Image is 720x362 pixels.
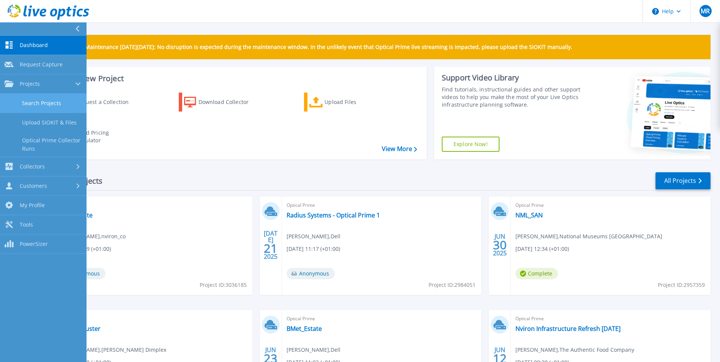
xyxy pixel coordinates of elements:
span: Optical Prime [515,201,706,209]
span: Projects [20,80,40,87]
span: 23 [264,355,277,362]
div: Upload Files [325,94,385,110]
a: Explore Now! [442,137,499,152]
span: Customers [20,183,47,189]
span: [PERSON_NAME] , nviron_co [57,232,126,241]
span: [PERSON_NAME] , [PERSON_NAME] Dimplex [57,346,166,354]
a: Nviron Infrastructure Refresh [DATE] [515,325,621,332]
a: All Projects [655,172,711,189]
span: MR [701,8,710,14]
span: Request Capture [20,61,63,68]
div: JUN 2025 [493,231,507,259]
div: [DATE] 2025 [263,231,278,259]
span: 30 [493,242,507,248]
span: Optical Prime [287,315,477,323]
div: Find tutorials, instructional guides and other support videos to help you make the most of your L... [442,86,583,109]
span: Dashboard [20,42,48,49]
span: Collectors [20,163,45,170]
span: Optical Prime [515,315,706,323]
span: Project ID: 3036185 [200,281,247,289]
span: Tools [20,221,33,228]
div: Download Collector [199,94,259,110]
span: [PERSON_NAME] , Dell [287,346,340,354]
span: [PERSON_NAME] , Dell [287,232,340,241]
span: Optical Prime [57,201,248,209]
span: Project ID: 2957359 [658,281,705,289]
span: Optical Prime [57,315,248,323]
span: [DATE] 11:17 (+01:00) [287,245,340,253]
a: Cloud Pricing Calculator [54,127,139,146]
a: NML_SAN [515,211,543,219]
span: 12 [493,355,507,362]
div: Cloud Pricing Calculator [74,129,135,144]
span: Optical Prime [287,201,477,209]
p: Scheduled Maintenance [DATE][DATE]: No disruption is expected during the maintenance window. In t... [57,44,572,50]
span: [DATE] 12:34 (+01:00) [515,245,569,253]
a: Request a Collection [54,93,139,112]
span: Anonymous [287,268,335,279]
div: Support Video Library [442,73,583,83]
span: PowerSizer [20,241,48,247]
span: [PERSON_NAME] , The Authentic Food Company [515,346,634,354]
a: Upload Files [304,93,389,112]
span: My Profile [20,202,45,209]
div: Request a Collection [76,94,136,110]
span: 21 [264,245,277,252]
span: Project ID: 2984051 [429,281,476,289]
span: [PERSON_NAME] , National Museums [GEOGRAPHIC_DATA] [515,232,662,241]
a: View More [382,145,417,153]
a: BMet_Estate [287,325,322,332]
h3: Start a New Project [54,74,417,83]
a: Download Collector [179,93,263,112]
a: Radius Systems - Optical Prime 1 [287,211,380,219]
span: Complete [515,268,558,279]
